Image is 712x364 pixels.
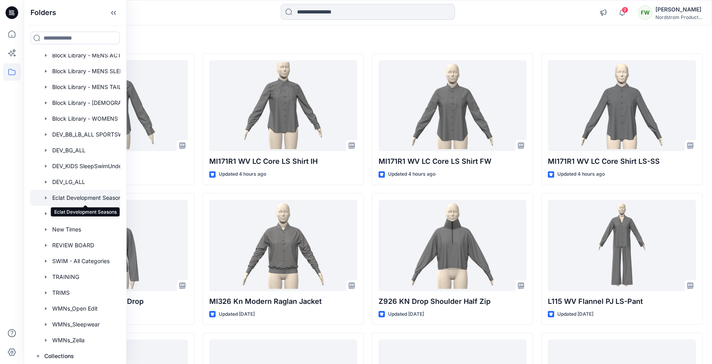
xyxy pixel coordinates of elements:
[638,6,652,20] div: FW
[548,200,696,291] a: L115 WV Flannel PJ LS-Pant
[548,156,696,167] p: MI171R1 WV LC Core Shirt LS-SS
[388,170,436,178] p: Updated 4 hours ago
[209,200,357,291] a: MI326 Kn Modern Raglan Jacket
[219,310,255,318] p: Updated [DATE]
[219,170,266,178] p: Updated 4 hours ago
[379,60,526,152] a: MI171R1 WV LC Core LS Shirt FW
[548,60,696,152] a: MI171R1 WV LC Core Shirt LS-SS
[557,170,605,178] p: Updated 4 hours ago
[548,296,696,307] p: L115 WV Flannel PJ LS-Pant
[379,200,526,291] a: Z926 KN Drop Shoulder Half Zip
[655,5,702,14] div: [PERSON_NAME]
[209,296,357,307] p: MI326 Kn Modern Raglan Jacket
[622,7,628,13] span: 9
[557,310,593,318] p: Updated [DATE]
[33,36,703,45] h4: Styles
[44,351,74,361] p: Collections
[655,14,702,20] div: Nordstrom Product...
[209,156,357,167] p: MI171R1 WV LC Core LS Shirt IH
[379,156,526,167] p: MI171R1 WV LC Core LS Shirt FW
[209,60,357,152] a: MI171R1 WV LC Core LS Shirt IH
[379,296,526,307] p: Z926 KN Drop Shoulder Half Zip
[388,310,424,318] p: Updated [DATE]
